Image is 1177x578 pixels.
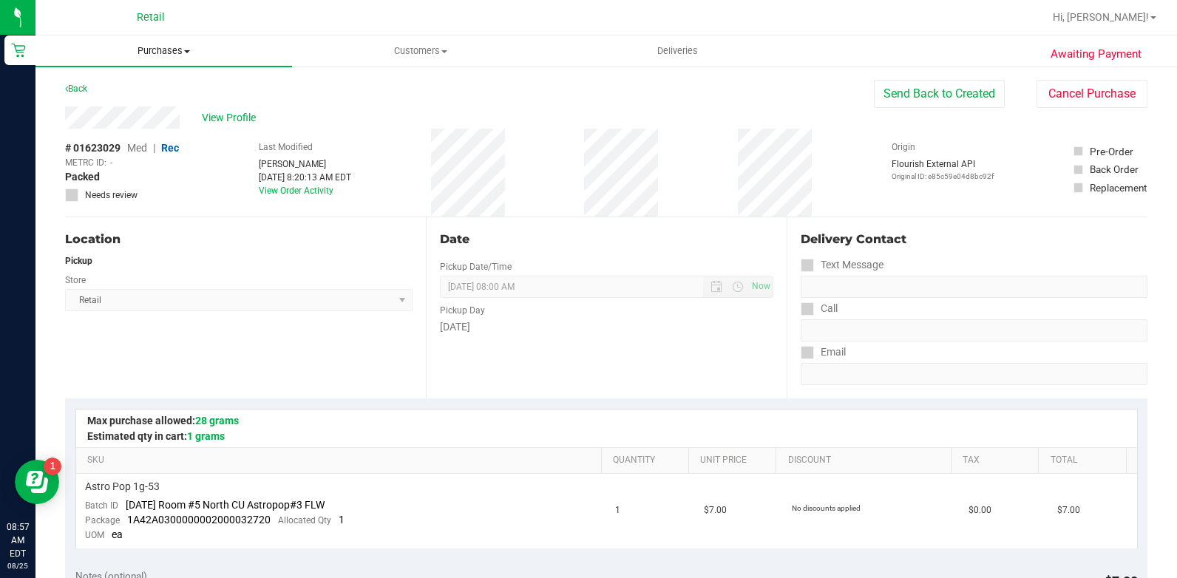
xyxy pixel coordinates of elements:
button: Cancel Purchase [1037,80,1147,108]
label: Pickup Day [440,304,485,317]
span: Max purchase allowed: [87,415,239,426]
span: [DATE] Room #5 North CU Astropop#3 FLW [126,499,325,511]
div: Replacement [1090,180,1147,195]
a: Back [65,84,87,94]
span: Retail [137,11,165,24]
span: 1A42A0300000002000032720 [127,514,271,526]
a: Unit Price [700,455,770,466]
a: Discount [788,455,946,466]
span: Rec [161,142,179,154]
p: 08/25 [7,560,29,571]
span: $7.00 [704,503,727,517]
span: Med [127,142,147,154]
label: Email [801,341,846,363]
a: Customers [292,35,549,67]
a: Quantity [613,455,683,466]
p: Original ID: e85c59e04d8bc92f [892,171,994,182]
label: Last Modified [259,140,313,154]
span: ea [112,528,123,540]
div: [DATE] 8:20:13 AM EDT [259,171,351,184]
span: Allocated Qty [278,515,331,526]
label: Pickup Date/Time [440,260,512,273]
span: | [153,142,155,154]
span: 1 [615,503,620,517]
span: Packed [65,169,100,185]
div: Back Order [1090,162,1139,177]
input: Format: (999) 999-9999 [801,276,1147,298]
a: Tax [963,455,1033,466]
span: - [110,156,112,169]
div: Flourish External API [892,157,994,182]
a: Total [1051,455,1121,466]
span: 1 grams [187,430,225,442]
iframe: Resource center [15,460,59,504]
span: Package [85,515,120,526]
div: Pre-Order [1090,144,1133,159]
span: Deliveries [637,44,718,58]
div: Date [440,231,773,248]
input: Format: (999) 999-9999 [801,319,1147,341]
span: # 01623029 [65,140,121,156]
span: View Profile [202,110,261,126]
label: Store [65,273,86,287]
span: No discounts applied [792,504,861,512]
span: $7.00 [1057,503,1080,517]
span: Purchases [35,44,292,58]
span: $0.00 [969,503,991,517]
inline-svg: Retail [11,43,26,58]
div: Delivery Contact [801,231,1147,248]
p: 08:57 AM EDT [7,520,29,560]
div: Location [65,231,413,248]
strong: Pickup [65,256,92,266]
label: Origin [892,140,915,154]
a: Deliveries [549,35,806,67]
a: SKU [87,455,595,466]
a: View Order Activity [259,186,333,196]
span: Batch ID [85,500,118,511]
span: UOM [85,530,104,540]
span: 28 grams [195,415,239,426]
button: Send Back to Created [874,80,1005,108]
span: Customers [293,44,548,58]
span: 1 [339,514,345,526]
span: METRC ID: [65,156,106,169]
span: Awaiting Payment [1051,46,1142,63]
iframe: Resource center unread badge [44,458,61,475]
span: Hi, [PERSON_NAME]! [1053,11,1149,23]
span: Needs review [85,188,138,202]
a: Purchases [35,35,292,67]
span: Astro Pop 1g-53 [85,480,160,494]
label: Text Message [801,254,883,276]
div: [PERSON_NAME] [259,157,351,171]
div: [DATE] [440,319,773,335]
span: Estimated qty in cart: [87,430,225,442]
label: Call [801,298,838,319]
